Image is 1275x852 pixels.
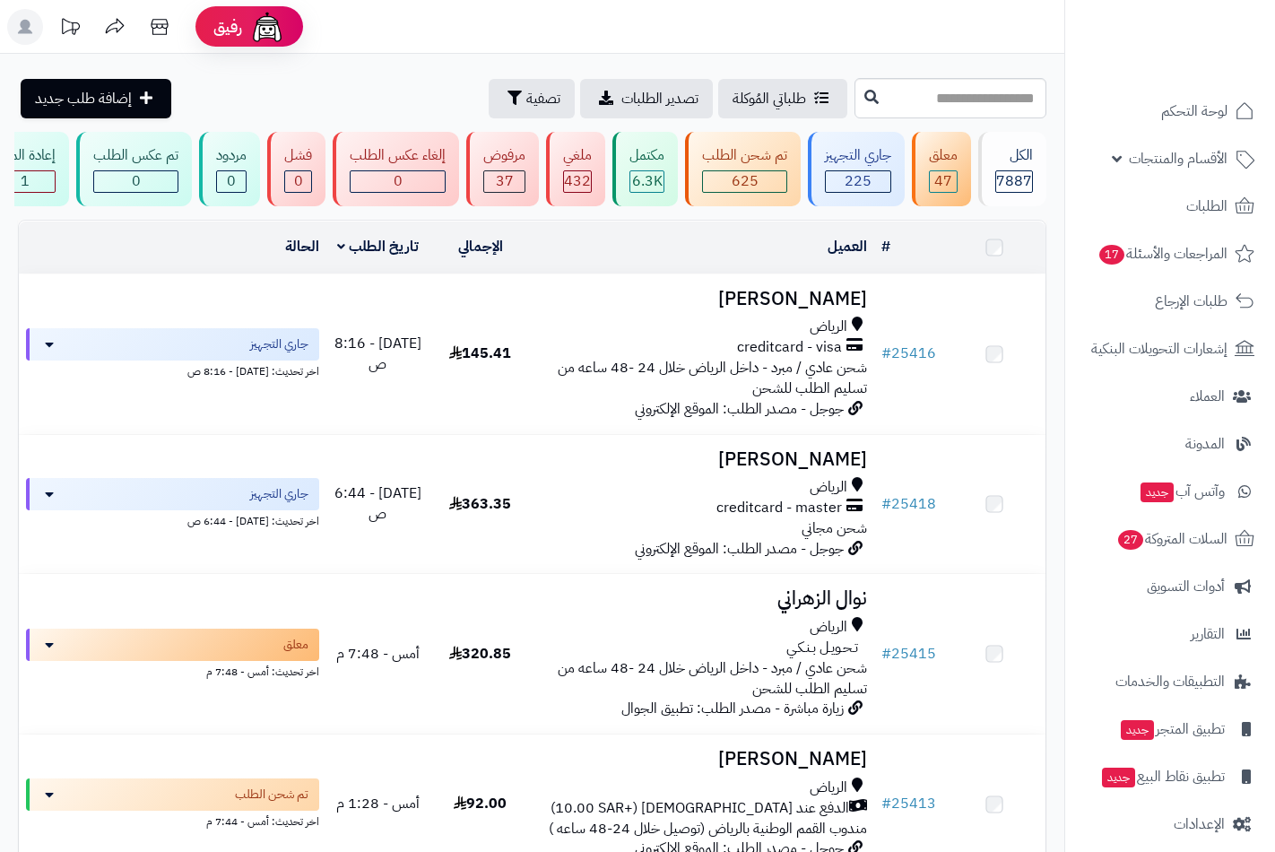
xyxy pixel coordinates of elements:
span: إشعارات التحويلات البنكية [1091,336,1227,361]
span: التقارير [1191,622,1225,647]
span: معلق [283,636,308,654]
a: إلغاء عكس الطلب 0 [329,132,463,206]
a: تطبيق نقاط البيعجديد [1076,755,1264,798]
span: تطبيق المتجر [1119,717,1225,742]
span: 37 [496,170,514,192]
button: تصفية [489,79,575,118]
div: 432 [564,171,591,192]
div: فشل [284,145,312,166]
a: المدونة [1076,422,1264,465]
div: الكل [995,145,1033,166]
a: إشعارات التحويلات البنكية [1076,327,1264,370]
span: 432 [564,170,591,192]
span: طلبات الإرجاع [1155,289,1227,314]
a: تطبيق المتجرجديد [1076,708,1264,751]
span: creditcard - visa [737,337,842,358]
span: 320.85 [449,643,511,665]
div: جاري التجهيز [825,145,891,166]
a: الإجمالي [458,236,503,257]
span: 225 [845,170,872,192]
a: السلات المتروكة27 [1076,517,1264,561]
span: جاري التجهيز [250,335,308,353]
span: التطبيقات والخدمات [1115,669,1225,694]
span: جديد [1121,720,1154,740]
span: # [881,793,891,814]
span: تـحـويـل بـنـكـي [786,638,858,658]
span: الرياض [810,477,847,498]
span: تطبيق نقاط البيع [1100,764,1225,789]
span: السلات المتروكة [1116,526,1227,552]
span: [DATE] - 8:16 ص [334,333,421,375]
a: #25418 [881,493,936,515]
span: جوجل - مصدر الطلب: الموقع الإلكتروني [635,538,844,560]
a: #25415 [881,643,936,665]
div: اخر تحديث: [DATE] - 8:16 ص [26,361,319,379]
span: # [881,643,891,665]
a: مرفوض 37 [463,132,542,206]
span: الأقسام والمنتجات [1129,146,1227,171]
a: طلباتي المُوكلة [718,79,847,118]
div: 0 [351,171,445,192]
a: إضافة طلب جديد [21,79,171,118]
div: 37 [484,171,525,192]
div: 225 [826,171,890,192]
div: 0 [285,171,311,192]
a: الحالة [285,236,319,257]
a: طلبات الإرجاع [1076,280,1264,323]
a: مكتمل 6.3K [609,132,681,206]
a: #25416 [881,343,936,364]
span: 7887 [996,170,1032,192]
a: جاري التجهيز 225 [804,132,908,206]
span: 27 [1118,530,1144,551]
div: اخر تحديث: أمس - 7:48 م [26,661,319,680]
div: 0 [94,171,178,192]
a: تصدير الطلبات [580,79,713,118]
div: اخر تحديث: [DATE] - 6:44 ص [26,510,319,529]
span: تصفية [526,88,560,109]
span: رفيق [213,16,242,38]
h3: [PERSON_NAME] [539,289,866,309]
div: ملغي [563,145,592,166]
span: # [881,493,891,515]
span: 47 [934,170,952,192]
div: 6333 [630,171,664,192]
div: 625 [703,171,786,192]
a: معلق 47 [908,132,975,206]
a: مردود 0 [195,132,264,206]
a: التقارير [1076,613,1264,656]
span: 6.3K [632,170,663,192]
span: جديد [1141,483,1174,502]
span: المراجعات والأسئلة [1097,241,1227,266]
span: طلباتي المُوكلة [733,88,806,109]
span: الرياض [810,778,847,798]
span: وآتس آب [1139,479,1225,504]
a: # [881,236,890,257]
span: [DATE] - 6:44 ص [334,483,421,525]
a: تم شحن الطلب 625 [681,132,804,206]
a: الإعدادات [1076,803,1264,846]
a: تم عكس الطلب 0 [73,132,195,206]
span: تصدير الطلبات [621,88,698,109]
span: لوحة التحكم [1161,99,1227,124]
h3: نوال الزهراني [539,588,866,609]
a: العملاء [1076,375,1264,418]
div: تم عكس الطلب [93,145,178,166]
span: 17 [1099,245,1125,265]
span: شحن عادي / مبرد - داخل الرياض خلال 24 -48 ساعه من تسليم الطلب للشحن [558,357,867,399]
span: 0 [394,170,403,192]
a: المراجعات والأسئلة17 [1076,232,1264,275]
span: شحن مجاني [802,517,867,539]
span: 145.41 [449,343,511,364]
a: #25413 [881,793,936,814]
span: جوجل - مصدر الطلب: الموقع الإلكتروني [635,398,844,420]
div: مردود [216,145,247,166]
a: أدوات التسويق [1076,565,1264,608]
span: الإعدادات [1174,812,1225,837]
span: جديد [1102,768,1135,787]
span: الطلبات [1186,194,1227,219]
span: # [881,343,891,364]
span: 0 [294,170,303,192]
span: أمس - 7:48 م [336,643,420,665]
span: 0 [132,170,141,192]
a: تاريخ الطلب [337,236,419,257]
